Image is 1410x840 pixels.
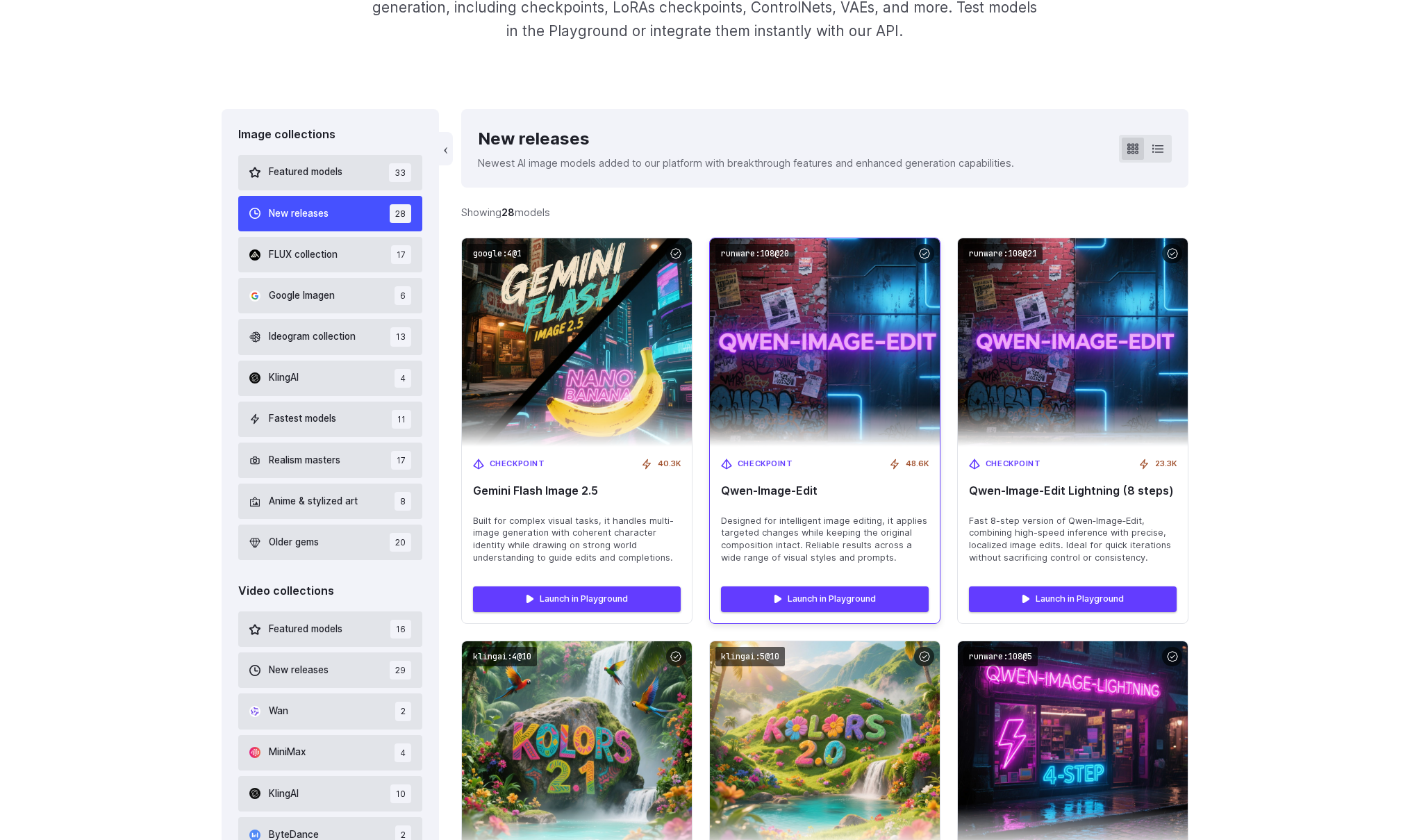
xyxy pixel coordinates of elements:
[390,533,411,552] span: 20
[269,165,342,180] span: Featured models
[721,484,929,497] span: Qwen‑Image‑Edit
[467,647,537,667] code: klingai:4@10
[395,286,411,305] span: 6
[238,155,422,190] button: Featured models 33
[389,163,411,182] span: 33
[391,451,411,470] span: 17
[473,515,681,565] span: Built for complex visual tasks, it handles multi-image generation with coherent character identit...
[390,661,411,680] span: 29
[269,704,288,719] span: Wan
[969,484,1177,497] span: Qwen‑Image‑Edit Lightning (8 steps)
[238,582,422,600] div: Video collections
[969,515,1177,565] span: Fast 8-step version of Qwen‑Image‑Edit, combining high-speed inference with precise, localized im...
[986,458,1041,470] span: Checkpoint
[721,586,929,611] a: Launch in Playground
[462,238,692,447] img: Gemini Flash Image 2.5
[390,204,411,223] span: 28
[698,227,951,457] img: Qwen‑Image‑Edit
[395,743,411,762] span: 4
[392,410,411,429] span: 11
[238,611,422,647] button: Featured models 16
[238,776,422,812] button: KlingAI 10
[238,735,422,771] button: MiniMax 4
[238,443,422,478] button: Realism masters 17
[238,278,422,313] button: Google Imagen 6
[238,484,422,519] button: Anime & stylized art 8
[467,244,527,264] code: google:4@1
[238,237,422,272] button: FLUX collection 17
[461,204,550,220] div: Showing models
[963,647,1038,667] code: runware:108@5
[269,411,336,427] span: Fastest models
[715,647,785,667] code: klingai:5@10
[390,784,411,803] span: 10
[478,126,1014,152] div: New releases
[238,361,422,396] button: KlingAI 4
[269,494,358,509] span: Anime & stylized art
[238,525,422,560] button: Older gems 20
[473,586,681,611] a: Launch in Playground
[269,745,306,760] span: MiniMax
[269,370,299,386] span: KlingAI
[906,458,929,470] span: 48.6K
[439,132,453,165] button: ‹
[269,622,342,637] span: Featured models
[269,787,299,802] span: KlingAI
[391,245,411,264] span: 17
[238,402,422,437] button: Fastest models 11
[238,693,422,729] button: Wan 2
[721,515,929,565] span: Designed for intelligent image editing, it applies targeted changes while keeping the original co...
[395,492,411,511] span: 8
[501,206,515,218] strong: 28
[395,369,411,388] span: 4
[238,126,422,144] div: Image collections
[390,620,411,639] span: 16
[395,702,411,720] span: 2
[478,155,1014,171] p: Newest AI image models added to our platform with breakthrough features and enhanced generation c...
[269,329,356,345] span: Ideogram collection
[269,288,335,304] span: Google Imagen
[1155,458,1177,470] span: 23.3K
[738,458,793,470] span: Checkpoint
[238,196,422,231] button: New releases 28
[658,458,681,470] span: 40.3K
[490,458,545,470] span: Checkpoint
[390,327,411,346] span: 13
[269,453,340,468] span: Realism masters
[269,663,329,678] span: New releases
[969,586,1177,611] a: Launch in Playground
[473,484,681,497] span: Gemini Flash Image 2.5
[715,244,795,264] code: runware:108@20
[238,652,422,688] button: New releases 29
[963,244,1043,264] code: runware:108@21
[269,247,338,263] span: FLUX collection
[238,319,422,354] button: Ideogram collection 13
[269,206,329,222] span: New releases
[269,535,319,550] span: Older gems
[958,238,1188,447] img: Qwen‑Image‑Edit Lightning (8 steps)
